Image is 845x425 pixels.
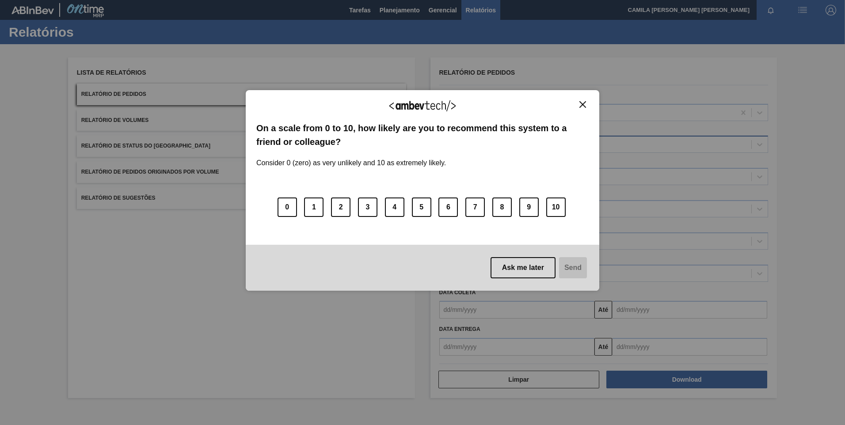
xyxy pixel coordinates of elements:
button: 4 [385,197,404,217]
img: Logo Ambevtech [389,100,456,111]
button: 10 [546,197,566,217]
button: 0 [278,197,297,217]
button: 7 [465,197,485,217]
button: 9 [519,197,539,217]
button: 2 [331,197,350,217]
button: Close [577,101,589,108]
button: 3 [358,197,377,217]
img: Close [579,101,586,108]
label: Consider 0 (zero) as very unlikely and 10 as extremely likely. [256,148,446,167]
label: On a scale from 0 to 10, how likely are you to recommend this system to a friend or colleague? [256,121,589,148]
button: 8 [492,197,512,217]
button: 6 [438,197,458,217]
button: 1 [304,197,324,217]
button: Ask me later [491,257,556,278]
button: 5 [412,197,431,217]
